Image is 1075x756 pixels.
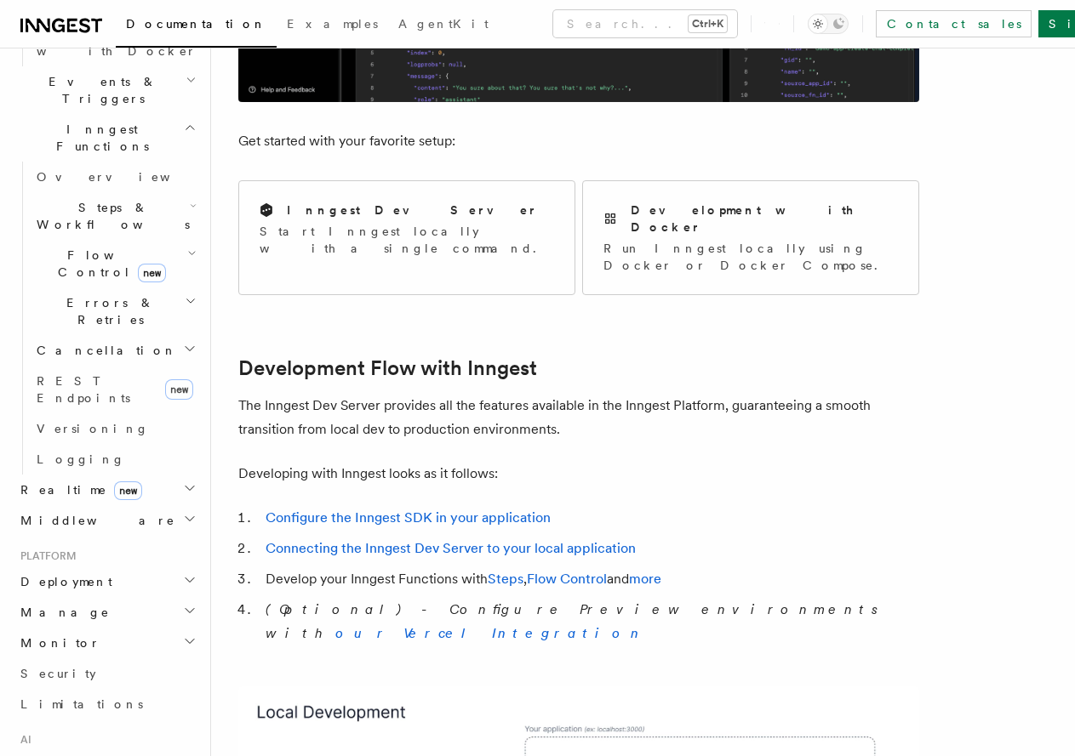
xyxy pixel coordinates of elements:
[30,240,200,287] button: Flow Controlnew
[14,481,142,498] span: Realtime
[30,199,190,233] span: Steps & Workflows
[30,162,200,192] a: Overview
[30,287,200,335] button: Errors & Retries
[876,10,1032,37] a: Contact sales
[287,17,378,31] span: Examples
[266,601,888,641] em: (Optional) - Configure Preview environments with
[165,379,193,400] span: new
[527,571,607,587] a: Flow Control
[603,240,898,274] p: Run Inngest locally using Docker or Docker Compose.
[14,73,186,107] span: Events & Triggers
[14,604,110,621] span: Manage
[14,66,200,114] button: Events & Triggers
[631,202,898,236] h2: Development with Docker
[398,17,489,31] span: AgentKit
[30,366,200,413] a: REST Endpointsnew
[30,342,177,359] span: Cancellation
[14,162,200,475] div: Inngest Functions
[14,689,200,719] a: Limitations
[30,192,200,240] button: Steps & Workflows
[14,549,77,563] span: Platform
[277,5,388,46] a: Examples
[238,180,575,295] a: Inngest Dev ServerStart Inngest locally with a single command.
[14,121,184,155] span: Inngest Functions
[238,462,919,486] p: Developing with Inngest looks as it follows:
[14,505,200,536] button: Middleware
[30,444,200,475] a: Logging
[266,509,551,526] a: Configure the Inngest SDK in your application
[14,114,200,162] button: Inngest Functions
[335,625,645,641] a: our Vercel Integration
[37,374,130,405] span: REST Endpoints
[238,129,919,153] p: Get started with your favorite setup:
[238,394,919,441] p: The Inngest Dev Server provides all the features available in the Inngest Platform, guaranteeing ...
[30,413,200,444] a: Versioning
[14,475,200,505] button: Realtimenew
[14,658,200,689] a: Security
[116,5,277,48] a: Documentation
[138,264,166,282] span: new
[14,597,200,628] button: Manage
[30,335,200,366] button: Cancellation
[30,247,187,281] span: Flow Control
[37,170,212,184] span: Overview
[30,294,185,328] span: Errors & Retries
[20,667,96,680] span: Security
[37,452,125,466] span: Logging
[126,17,266,31] span: Documentation
[114,481,142,500] span: new
[20,697,143,711] span: Limitations
[37,422,149,435] span: Versioning
[582,180,919,295] a: Development with DockerRun Inngest locally using Docker or Docker Compose.
[388,5,499,46] a: AgentKit
[14,634,100,651] span: Monitor
[238,356,537,380] a: Development Flow with Inngest
[689,15,727,32] kbd: Ctrl+K
[14,573,112,590] span: Deployment
[260,223,554,257] p: Start Inngest locally with a single command.
[14,566,200,597] button: Deployment
[808,14,849,34] button: Toggle dark mode
[553,10,737,37] button: Search...Ctrl+K
[260,567,919,591] li: Develop your Inngest Functions with , and
[266,540,636,556] a: Connecting the Inngest Dev Server to your local application
[14,512,175,529] span: Middleware
[14,733,31,747] span: AI
[14,628,200,658] button: Monitor
[488,571,523,587] a: Steps
[629,571,661,587] a: more
[287,202,538,219] h2: Inngest Dev Server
